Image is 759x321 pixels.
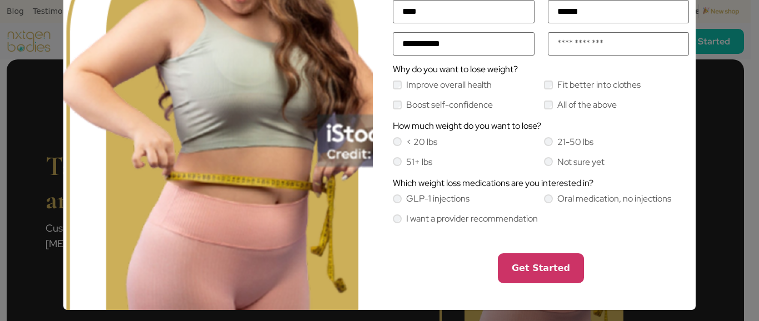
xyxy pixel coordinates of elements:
[406,101,493,109] label: Boost self-confidence
[393,179,593,188] label: Which weight loss medications are you interested in?
[393,122,541,131] label: How much weight do you want to lose?
[557,101,617,109] label: All of the above
[557,81,641,89] label: Fit better into clothes
[557,158,605,167] label: Not sure yet
[406,138,437,147] label: < 20 lbs
[406,214,538,223] label: I want a provider recommendation
[393,65,518,74] label: Why do you want to lose weight?
[557,194,671,203] label: Oral medication, no injections
[406,194,470,203] label: GLP-1 injections
[498,253,584,283] button: Get Started
[406,81,492,89] label: Improve overall health
[557,138,593,147] label: 21-50 lbs
[406,158,432,167] label: 51+ lbs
